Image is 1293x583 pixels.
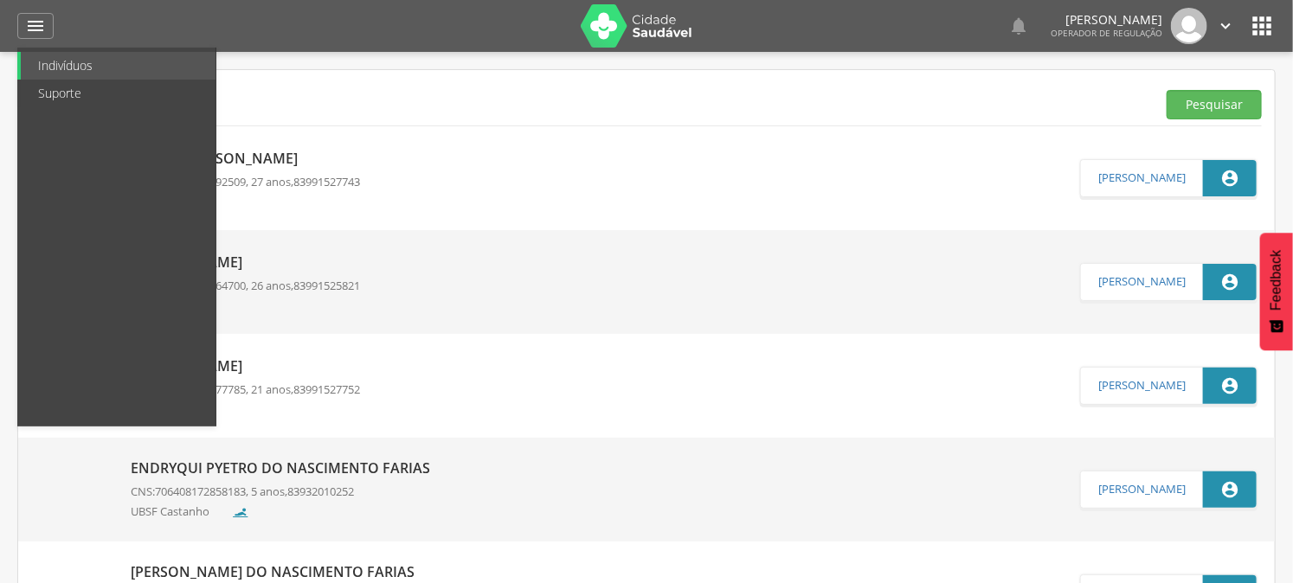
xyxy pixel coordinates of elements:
i:  [25,16,46,36]
i:  [1248,12,1276,40]
p: CNS: , 5 anos, [131,484,439,500]
span: Feedback [1269,250,1284,311]
a: Suporte [21,80,215,107]
p: [PERSON_NAME] [131,253,360,272]
p: CNS: , 26 anos, [131,278,360,294]
span: 83991527752 [293,381,360,397]
p: Endryqui Pyetro do Nascimento Farias [131,458,439,478]
i:  [1220,480,1239,499]
span: 706408172858183 [155,484,246,499]
p: CNS: , 27 anos, [131,174,360,190]
p: UBSF Castanho [131,503,222,522]
a: Endryqui Pyetro do Nascimento FariasCNS:706408172858183, 5 anos,83932010252UBSF Castanho [35,451,1080,529]
a:  [1008,8,1029,44]
p: [PERSON_NAME] [1051,14,1162,26]
button: Feedback - Mostrar pesquisa [1260,233,1293,350]
i:  [1216,16,1235,35]
i:  [1220,376,1239,395]
p: [PERSON_NAME] [131,356,360,376]
span: Operador de regulação [1051,27,1162,39]
a: Indivíduos [21,52,215,80]
span: 83932010252 [287,484,354,499]
a: [PERSON_NAME]CNS:702005895577785, 21 anos,83991527752UBSF Guritiba [35,347,1080,425]
a:  [1216,8,1235,44]
a: [PERSON_NAME] [1098,171,1186,185]
a: [PERSON_NAME]CNS:700006915364700, 26 anos,83991525821UBSF Guritiba [35,243,1080,321]
a:  [17,13,54,39]
button: Pesquisar [1167,90,1262,119]
span: 83991525821 [293,278,360,293]
a: [PERSON_NAME] [1098,275,1186,289]
i:  [1220,272,1239,291]
p: [PERSON_NAME] do Nascimento Farias [131,562,423,582]
i:  [1008,16,1029,36]
span: 83991527743 [293,174,360,189]
p: CNS: , 21 anos, [131,381,360,398]
i:  [1220,169,1239,188]
a: [PERSON_NAME] [1098,379,1186,393]
p: Válber [PERSON_NAME] [131,149,360,169]
a: Válber [PERSON_NAME]CNS:700003853392509, 27 anos,83991527743UBSF Guritiba [35,139,1080,217]
a: [PERSON_NAME] [1098,483,1186,497]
